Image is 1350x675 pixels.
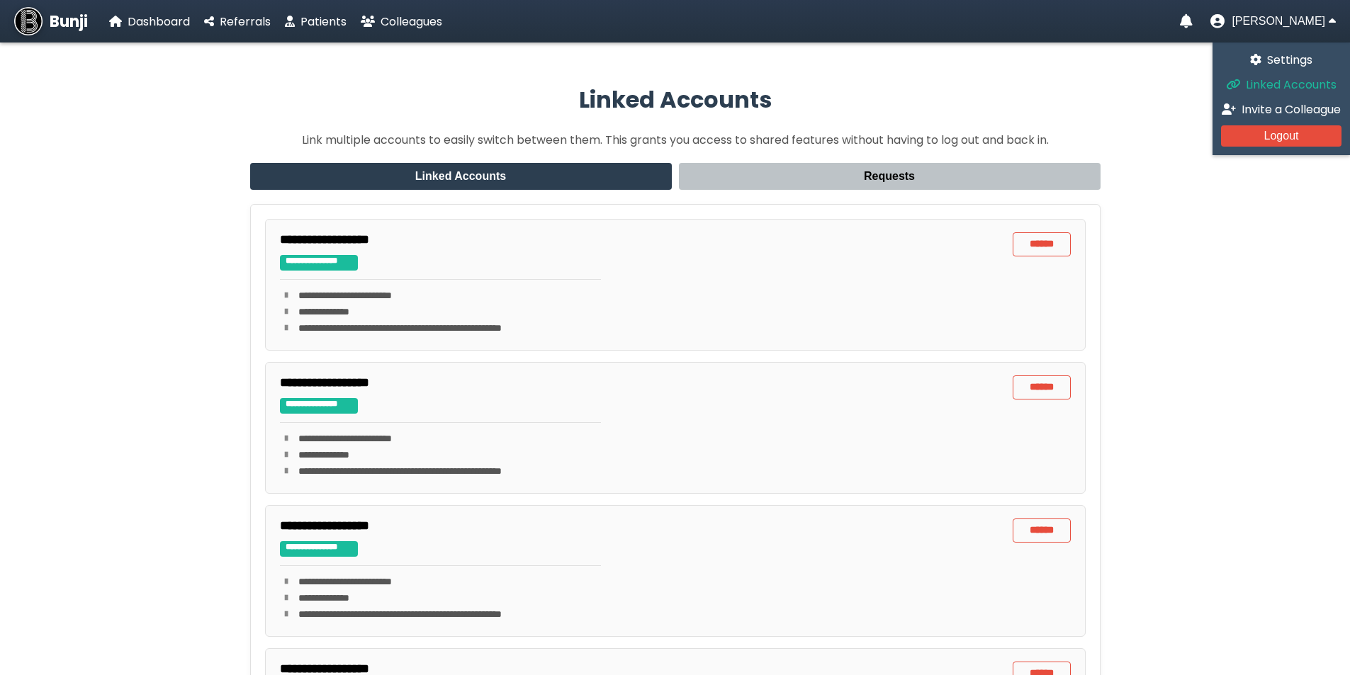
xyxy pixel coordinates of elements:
[1232,15,1325,28] span: [PERSON_NAME]
[1221,76,1341,93] a: Linked Accounts
[1180,14,1193,28] a: Notifications
[250,131,1101,149] p: Link multiple accounts to easily switch between them. This grants you access to shared features w...
[1221,101,1341,118] a: Invite a Colleague
[250,83,1101,117] h2: Linked Accounts
[679,163,1101,190] button: Requests
[50,10,88,33] span: Bunji
[250,163,672,190] button: Linked Accounts
[300,13,347,30] span: Patients
[1242,101,1341,118] span: Invite a Colleague
[1267,52,1312,68] span: Settings
[1264,130,1299,142] span: Logout
[1221,51,1341,69] a: Settings
[220,13,271,30] span: Referrals
[14,7,43,35] img: Bunji Dental Referral Management
[204,13,271,30] a: Referrals
[1246,76,1337,93] span: Linked Accounts
[361,13,442,30] a: Colleagues
[285,13,347,30] a: Patients
[14,7,88,35] a: Bunji
[128,13,190,30] span: Dashboard
[1210,14,1336,28] button: User menu
[381,13,442,30] span: Colleagues
[109,13,190,30] a: Dashboard
[1221,125,1341,147] button: Logout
